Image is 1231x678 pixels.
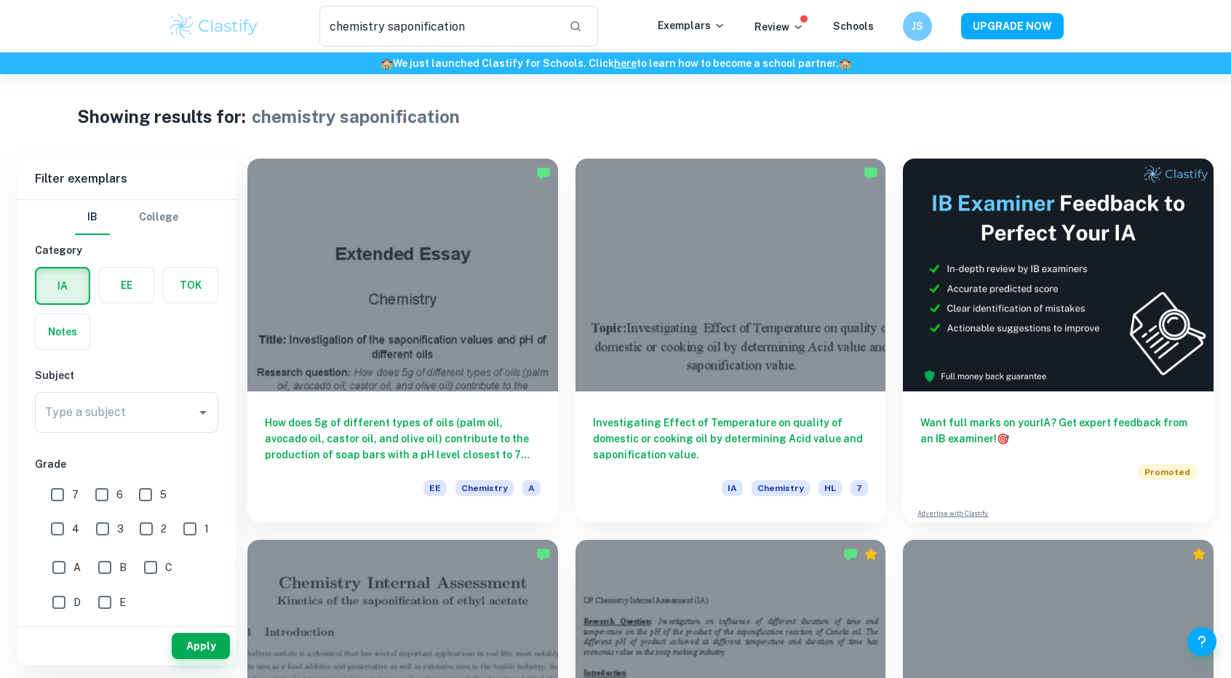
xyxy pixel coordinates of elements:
h6: Grade [35,456,218,472]
span: 7 [850,480,868,496]
h6: Want full marks on your IA ? Get expert feedback from an IB examiner! [920,415,1196,447]
button: College [139,200,178,235]
button: Open [193,402,213,423]
h6: Category [35,242,218,258]
button: Apply [172,633,230,659]
span: 🏫 [839,57,851,69]
h1: chemistry saponification [252,103,460,129]
h6: How does 5g of different types of oils (palm oil, avocado oil, castor oil, and olive oil) contrib... [265,415,541,463]
button: TOK [164,268,218,303]
img: Marked [864,166,878,180]
span: EE [423,480,447,496]
span: 🎯 [997,433,1009,444]
img: Marked [536,166,551,180]
span: IA [722,480,743,496]
a: Want full marks on yourIA? Get expert feedback from an IB examiner!PromotedAdvertise with Clastify [903,159,1214,522]
button: Notes [36,314,89,349]
span: 🏫 [381,57,393,69]
span: 2 [161,521,167,537]
a: Advertise with Clastify [917,509,988,519]
span: Chemistry [455,480,514,496]
button: IB [75,200,110,235]
span: HL [818,480,842,496]
span: Promoted [1139,464,1196,480]
h6: We just launched Clastify for Schools. Click to learn how to become a school partner. [3,55,1228,71]
button: IA [36,268,89,303]
h6: Subject [35,367,218,383]
button: JS [903,12,932,41]
h1: Showing results for: [77,103,246,129]
span: E [119,594,126,610]
img: Thumbnail [903,159,1214,391]
p: Review [754,19,804,35]
a: Schools [833,20,874,32]
input: Search for any exemplars... [319,6,557,47]
a: How does 5g of different types of oils (palm oil, avocado oil, castor oil, and olive oil) contrib... [247,159,558,522]
span: 1 [204,521,209,537]
span: 7 [72,487,79,503]
a: Investigating Effect of Temperature on quality of domestic or cooking oil by determining Acid val... [575,159,886,522]
span: 6 [116,487,123,503]
p: Exemplars [658,17,725,33]
div: Premium [864,547,878,562]
a: here [614,57,637,69]
button: Help and Feedback [1187,627,1216,656]
h6: JS [909,18,926,34]
div: Filter type choice [75,200,178,235]
span: B [119,559,127,575]
span: 4 [72,521,79,537]
span: C [165,559,172,575]
img: Marked [843,547,858,562]
h6: Filter exemplars [17,159,236,199]
div: Premium [1192,547,1206,562]
img: Marked [536,547,551,562]
img: Clastify logo [167,12,260,41]
span: Chemistry [752,480,810,496]
button: EE [100,268,154,303]
h6: Investigating Effect of Temperature on quality of domestic or cooking oil by determining Acid val... [593,415,869,463]
span: A [522,480,541,496]
span: 5 [160,487,167,503]
span: 3 [117,521,124,537]
span: A [73,559,81,575]
span: D [73,594,81,610]
button: UPGRADE NOW [961,13,1064,39]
